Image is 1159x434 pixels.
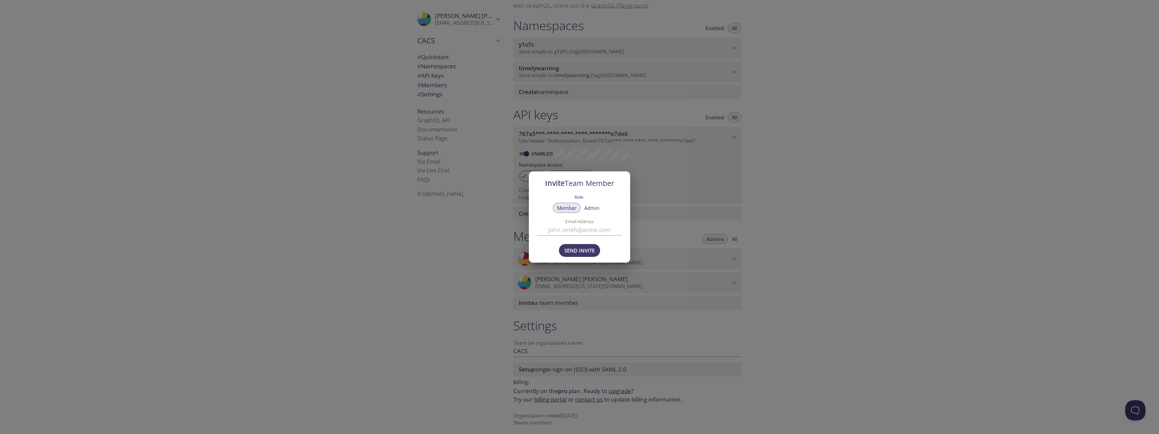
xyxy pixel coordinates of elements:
[548,219,612,224] label: Email Address
[553,203,581,213] button: Member
[565,178,614,188] span: Team Member
[580,203,603,213] button: Admin
[559,244,600,257] button: Send Invite
[537,224,622,235] input: john.smith@acme.com
[574,192,583,201] label: Role
[564,246,595,255] span: Send Invite
[545,178,614,188] span: Invite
